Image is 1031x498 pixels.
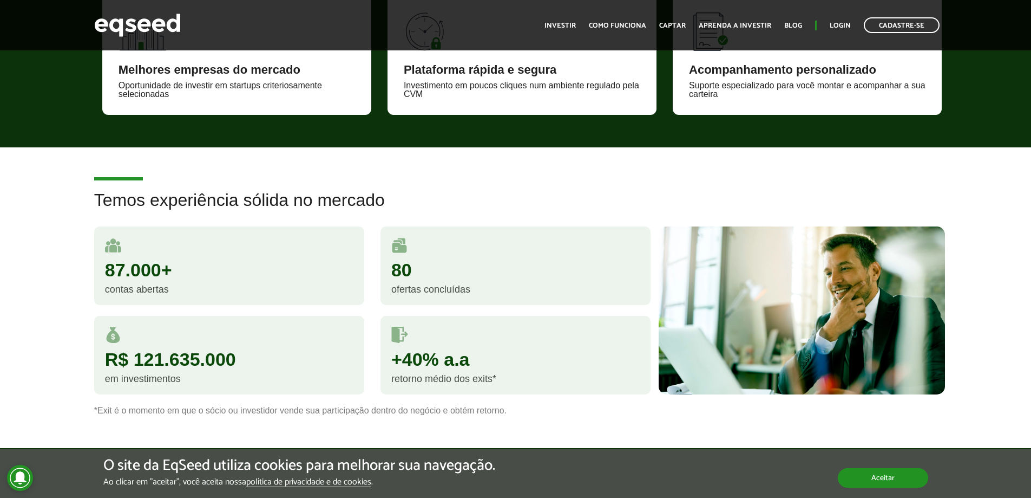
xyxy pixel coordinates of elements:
div: em investimentos [105,374,353,384]
img: money.svg [105,327,121,343]
div: Investimento em poucos cliques num ambiente regulado pela CVM [404,81,640,99]
div: +40% a.a [391,350,640,368]
div: contas abertas [105,284,353,294]
a: Como funciona [589,22,646,29]
div: 87.000+ [105,261,353,279]
img: user.svg [105,237,121,254]
div: 80 [391,261,640,279]
p: *Exit é o momento em que o sócio ou investidor vende sua participação dentro do negócio e obtém r... [94,405,937,416]
a: Blog [784,22,802,29]
a: Cadastre-se [864,17,940,33]
div: Oportunidade de investir em startups criteriosamente selecionadas [119,81,355,99]
div: R$ 121.635.000 [105,350,353,368]
div: Acompanhamento personalizado [689,64,925,76]
img: saidas.svg [391,327,408,343]
div: Plataforma rápida e segura [404,64,640,76]
a: Investir [544,22,576,29]
img: rodadas.svg [391,237,408,254]
a: Login [830,22,851,29]
a: Aprenda a investir [699,22,771,29]
img: EqSeed [94,11,181,40]
h5: O site da EqSeed utiliza cookies para melhorar sua navegação. [103,457,495,474]
div: Suporte especializado para você montar e acompanhar a sua carteira [689,81,925,99]
h2: Temos experiência sólida no mercado [94,191,937,226]
div: retorno médio dos exits* [391,374,640,384]
p: Ao clicar em "aceitar", você aceita nossa . [103,477,495,487]
div: Melhores empresas do mercado [119,64,355,76]
div: ofertas concluídas [391,284,640,294]
a: política de privacidade e de cookies [246,478,371,487]
a: Captar [659,22,686,29]
button: Aceitar [838,468,928,488]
